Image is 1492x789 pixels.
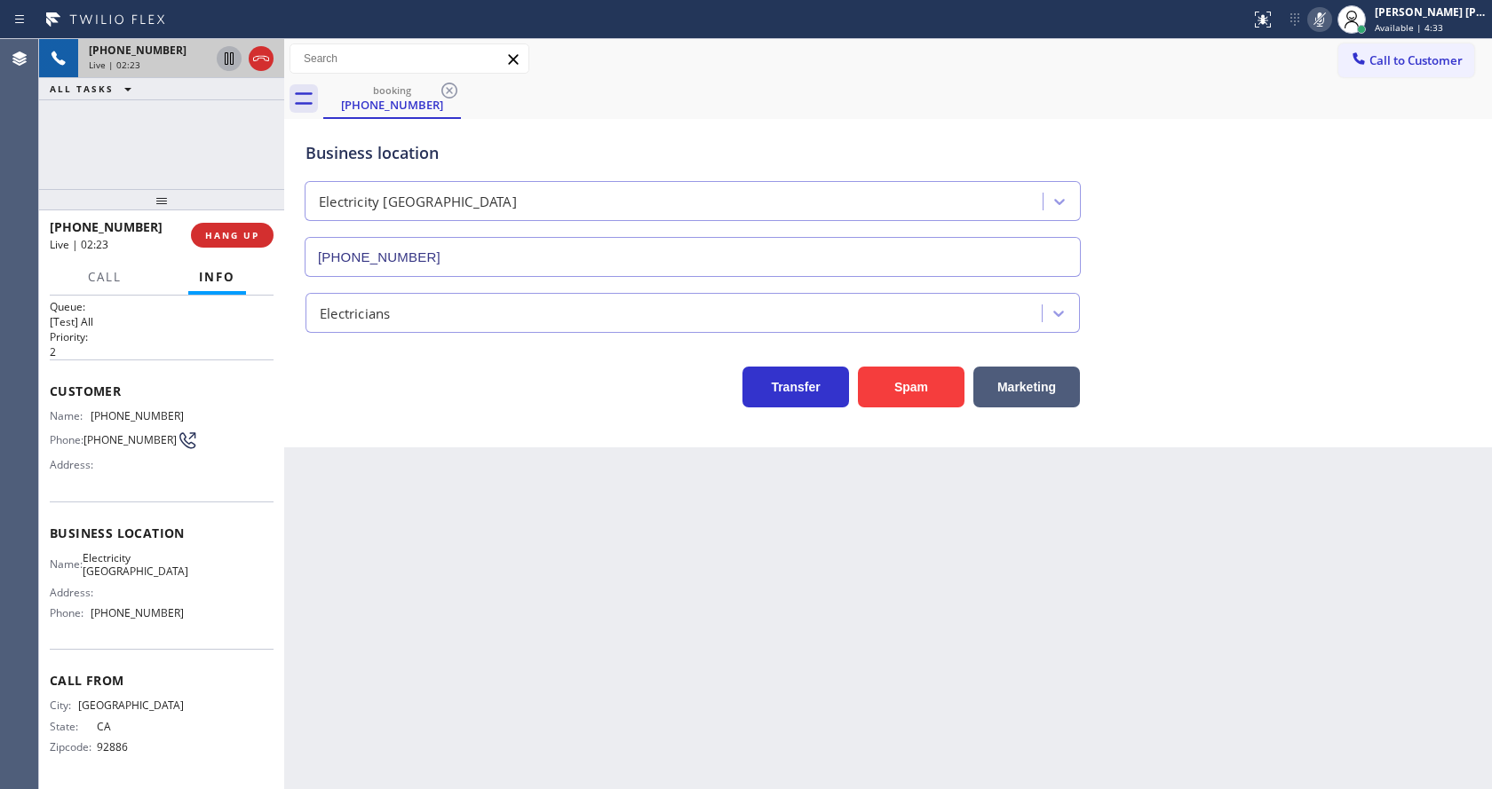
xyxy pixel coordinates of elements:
span: Business location [50,525,274,541]
button: Hang up [249,46,274,71]
span: [GEOGRAPHIC_DATA] [78,698,184,712]
button: Info [188,260,246,295]
h2: Priority: [50,329,274,344]
div: Electricity [GEOGRAPHIC_DATA] [319,192,517,212]
span: Call to Customer [1369,52,1463,68]
span: Available | 4:33 [1375,21,1443,34]
span: Live | 02:23 [50,237,108,252]
span: [PHONE_NUMBER] [91,409,184,422]
span: CA [97,720,185,733]
button: Call to Customer [1338,43,1474,77]
span: Phone: [50,606,91,619]
div: [PERSON_NAME] [PERSON_NAME] [1375,4,1487,20]
p: [Test] All [50,314,274,329]
span: Name: [50,409,91,422]
input: Search [290,44,528,73]
div: Business location [306,141,1080,165]
div: booking [325,83,459,97]
span: Call From [50,672,274,689]
span: Zipcode: [50,740,97,753]
span: Call [88,269,122,285]
span: City: [50,698,78,712]
div: (714) 393-4345 [325,79,459,117]
span: HANG UP [205,229,259,241]
span: State: [50,720,97,733]
button: Marketing [973,367,1080,407]
div: Electricians [320,303,390,323]
button: ALL TASKS [39,78,149,99]
p: 2 [50,344,274,359]
span: Live | 02:23 [89,59,140,71]
input: Phone Number [305,237,1081,277]
button: Call [77,260,132,295]
button: Hold Customer [217,46,242,71]
button: Transfer [742,367,849,407]
span: Name: [50,557,83,571]
span: Address: [50,586,97,599]
button: HANG UP [191,223,274,248]
span: Info [199,269,235,285]
span: ALL TASKS [50,83,114,95]
div: [PHONE_NUMBER] [325,97,459,113]
h2: Queue: [50,299,274,314]
button: Spam [858,367,964,407]
span: [PHONE_NUMBER] [89,43,186,58]
span: 92886 [97,740,185,753]
span: Electricity [GEOGRAPHIC_DATA] [83,551,188,579]
span: Address: [50,458,97,471]
span: [PHONE_NUMBER] [50,218,163,235]
button: Mute [1307,7,1332,32]
span: Customer [50,383,274,399]
span: [PHONE_NUMBER] [91,606,184,619]
span: [PHONE_NUMBER] [83,433,177,446]
span: Phone: [50,433,83,446]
